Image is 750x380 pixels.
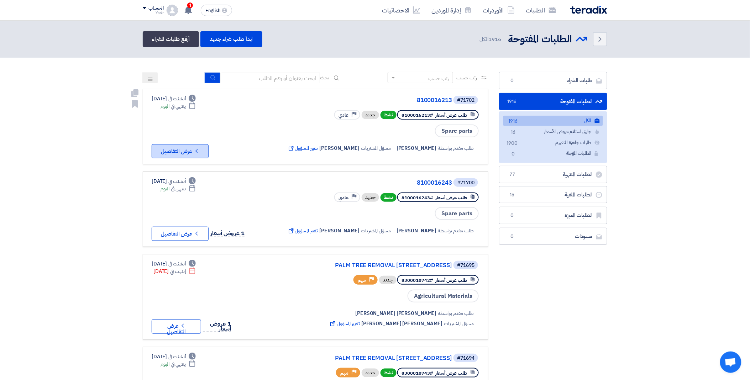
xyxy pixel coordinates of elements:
[152,260,196,268] div: [DATE]
[358,277,366,284] span: مهم
[477,2,520,19] a: الأوردرات
[287,227,318,234] span: تغيير المسؤول
[152,227,209,241] button: عرض التفاصيل
[508,191,516,199] span: 16
[402,112,433,118] span: #8100016213
[429,75,449,82] div: رتب حسب
[457,356,474,361] div: #71694
[435,370,467,376] span: طلب عرض أسعار
[499,228,607,245] a: مسودات0
[457,74,477,81] span: رتب حسب
[435,277,467,284] span: طلب عرض أسعار
[381,369,397,377] span: نشط
[508,233,516,240] span: 0
[168,260,185,268] span: أنشئت في
[168,178,185,185] span: أنشئت في
[488,35,501,43] span: 1916
[210,320,231,333] span: 1 عروض أسعار
[499,93,607,110] a: الطلبات المفتوحة1916
[171,185,185,192] span: ينتهي في
[520,2,562,19] a: الطلبات
[503,138,603,148] a: طلبات جاهزة للتقييم
[509,118,518,125] span: 1916
[167,5,178,16] img: profile_test.png
[457,98,474,103] div: #71702
[508,98,516,105] span: 1916
[720,352,741,373] div: Open chat
[310,180,452,186] a: 8100016243
[508,171,516,178] span: 77
[361,320,442,327] span: [PERSON_NAME] [PERSON_NAME]
[170,268,185,275] span: إنتهت في
[340,370,348,376] span: مهم
[509,129,518,136] span: 16
[499,166,607,183] a: الطلبات المنتهية77
[143,31,199,47] a: أرفع طلبات الشراء
[480,35,503,43] span: الكل
[319,227,360,234] span: [PERSON_NAME]
[503,127,603,137] a: جاري استلام عروض الأسعار
[361,144,391,152] span: مسؤل المشتريات
[402,194,433,201] span: #8100016243
[152,95,196,102] div: [DATE]
[152,144,209,158] button: عرض التفاصيل
[402,370,433,376] span: #8300010743
[171,102,185,110] span: ينتهي في
[457,180,474,185] div: #71700
[397,144,437,152] span: [PERSON_NAME]
[287,144,318,152] span: تغيير المسؤول
[379,276,397,284] div: جديد
[220,73,320,83] input: ابحث بعنوان أو رقم الطلب
[187,2,193,8] span: 1
[444,320,474,327] span: مسؤل المشتريات
[376,2,426,19] a: الاحصائيات
[362,193,379,202] div: جديد
[509,151,518,158] span: 0
[509,140,518,147] span: 1900
[320,74,329,81] span: بحث
[499,72,607,89] a: طلبات الشراء0
[339,194,348,201] span: عادي
[426,2,477,19] a: إدارة الموردين
[143,11,164,15] div: Yasir
[435,125,479,137] span: Spare parts
[438,310,474,317] span: طلب مقدم بواسطة
[503,116,603,126] a: الكل
[148,5,164,11] div: الحساب
[397,227,437,234] span: [PERSON_NAME]
[319,144,360,152] span: [PERSON_NAME]
[201,5,232,16] button: English
[457,263,474,268] div: #71695
[161,360,196,368] div: اليوم
[381,193,397,202] span: نشط
[152,353,196,360] div: [DATE]
[339,112,348,118] span: عادي
[161,102,196,110] div: اليوم
[161,185,196,192] div: اليوم
[408,290,479,302] span: Agricultural Materials
[499,186,607,204] a: الطلبات الملغية16
[508,212,516,219] span: 0
[361,227,391,234] span: مسؤل المشتريات
[438,227,474,234] span: طلب مقدم بواسطة
[153,268,196,275] div: [DATE]
[152,320,201,334] button: عرض التفاصيل
[362,369,379,377] div: جديد
[381,111,397,119] span: نشط
[503,148,603,159] a: الطلبات المؤجلة
[570,6,607,14] img: Teradix logo
[355,310,436,317] span: [PERSON_NAME] [PERSON_NAME]
[508,32,572,46] h2: الطلبات المفتوحة
[329,320,360,327] span: تغيير المسؤول
[200,31,262,47] a: ابدأ طلب شراء جديد
[508,77,516,84] span: 0
[171,360,185,368] span: ينتهي في
[310,262,452,269] a: PALM TREE REMOVAL [STREET_ADDRESS]
[435,112,467,118] span: طلب عرض أسعار
[168,353,185,360] span: أنشئت في
[210,229,245,238] span: 1 عروض أسعار
[499,207,607,224] a: الطلبات المميزة0
[152,178,196,185] div: [DATE]
[362,111,379,119] div: جديد
[435,207,479,220] span: Spare parts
